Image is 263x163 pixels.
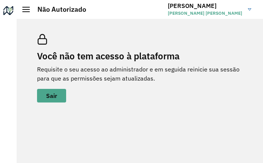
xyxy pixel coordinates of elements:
[30,5,86,14] h2: Não Autorizado
[37,51,243,62] h2: Você não tem acesso à plataforma
[46,93,57,99] span: Sair
[37,65,243,83] p: Requisite o seu acesso ao administrador e em seguida reinicie sua sessão para que as permissões s...
[168,2,242,9] h3: [PERSON_NAME]
[168,10,242,17] span: [PERSON_NAME] [PERSON_NAME]
[37,89,66,102] button: button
